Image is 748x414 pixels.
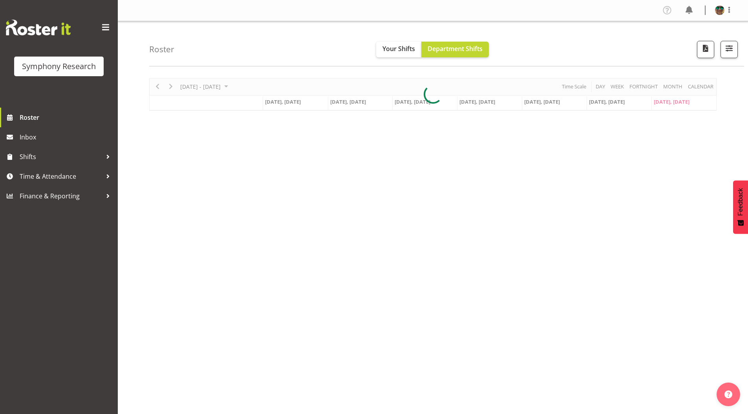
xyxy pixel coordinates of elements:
[22,60,96,72] div: Symphony Research
[737,188,744,216] span: Feedback
[733,180,748,234] button: Feedback - Show survey
[20,151,102,163] span: Shifts
[421,42,489,57] button: Department Shifts
[20,190,102,202] span: Finance & Reporting
[724,390,732,398] img: help-xxl-2.png
[376,42,421,57] button: Your Shifts
[20,112,114,123] span: Roster
[20,131,114,143] span: Inbox
[428,44,483,53] span: Department Shifts
[715,5,724,15] img: said-a-husainf550afc858a57597b0cc8f557ce64376.png
[697,41,714,58] button: Download a PDF of the roster according to the set date range.
[721,41,738,58] button: Filter Shifts
[149,45,174,54] h4: Roster
[382,44,415,53] span: Your Shifts
[20,170,102,182] span: Time & Attendance
[6,20,71,35] img: Rosterit website logo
